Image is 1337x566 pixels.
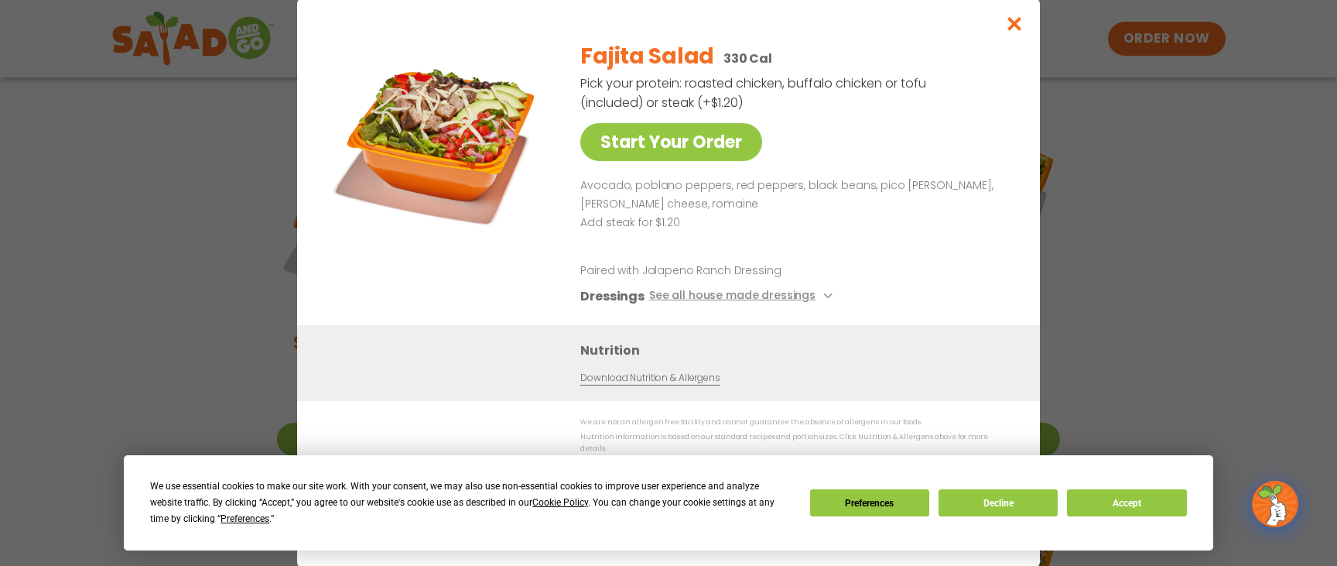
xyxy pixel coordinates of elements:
[150,479,791,527] div: We use essential cookies to make our site work. With your consent, we may also use non-essential ...
[580,286,645,306] h3: Dressings
[810,489,929,516] button: Preferences
[332,29,549,245] img: Featured product photo for Fajita Salad
[532,497,588,508] span: Cookie Policy
[1253,482,1297,526] img: wpChatIcon
[580,40,714,73] h2: Fajita Salad
[580,214,1003,232] p: Add steak for $1.20
[580,417,1009,428] p: We are not an allergen free facility and cannot guarantee the absence of allergens in our foods.
[124,455,1213,551] div: Cookie Consent Prompt
[580,431,1009,455] p: Nutrition information is based on our standard recipes and portion sizes. Click Nutrition & Aller...
[580,74,928,112] p: Pick your protein: roasted chicken, buffalo chicken or tofu (included) or steak (+$1.20)
[580,341,1017,360] h3: Nutrition
[1067,489,1186,516] button: Accept
[939,489,1058,516] button: Decline
[580,177,1003,214] p: Avocado, poblano peppers, red peppers, black beans, pico [PERSON_NAME], [PERSON_NAME] cheese, rom...
[649,286,837,306] button: See all house made dressings
[221,513,269,524] span: Preferences
[580,371,720,386] a: Download Nutrition & Allergens
[580,262,867,279] p: Paired with Jalapeno Ranch Dressing
[580,123,762,161] a: Start Your Order
[723,49,772,68] p: 330 Cal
